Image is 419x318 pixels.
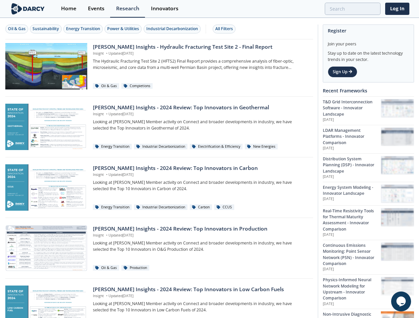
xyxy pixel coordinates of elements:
div: Completions [121,83,153,89]
p: Looking at [PERSON_NAME] Member activity on Connect and broader developments in industry, we have... [93,301,308,313]
button: Power & Utilities [105,25,142,33]
p: [DATE] [323,267,381,272]
div: Recent Frameworks [323,85,414,96]
button: All Filters [213,25,236,33]
a: Physics-Informed Neural Network Modeling for Upstream - Innovator Comparison [DATE] Physics-Infor... [323,274,414,309]
div: Energy Transition [93,204,132,210]
div: Continuous Emissions Monitoring: Point Sensor Network (PSN) - Innovator Comparison [323,242,381,267]
div: Join your peers [328,36,409,47]
div: Industrial Decarbonization [134,204,187,210]
div: CCUS [214,204,234,210]
button: Oil & Gas [5,25,28,33]
div: LDAR Management Platforms - Innovator Comparison [323,128,381,146]
span: • [105,112,108,116]
p: Looking at [PERSON_NAME] Member activity on Connect and broader developments in industry, we have... [93,119,308,131]
p: The Hydraulic Fracturing Test Site 2 (HFTS2) Final Report provides a comprehensive analysis of fi... [93,58,308,71]
div: All Filters [215,26,233,32]
input: Advanced Search [325,3,381,15]
a: Darcy Insights - Hydraulic Fracturing Test Site 2 - Final Report preview [PERSON_NAME] Insights -... [5,43,313,89]
div: Oil & Gas [93,83,119,89]
div: [PERSON_NAME] Insights - Hydraulic Fracturing Test Site 2 - Final Report [93,43,308,51]
div: Oil & Gas [93,265,119,271]
div: Carbon [190,204,212,210]
div: [PERSON_NAME] Insights - 2024 Review: Top Innovators in Production [93,225,308,233]
div: Energy System Modeling - Innovator Landscape [323,185,381,197]
p: Insight Updated [DATE] [93,51,308,56]
p: Insight Updated [DATE] [93,112,308,117]
p: [DATE] [323,174,381,180]
p: [DATE] [323,117,381,123]
div: Stay up to date on the latest technology trends in your sector. [328,47,409,63]
div: T&D Grid Interconnection Software - Innovator Landscape [323,99,381,117]
div: Energy Transition [66,26,100,32]
div: Home [61,6,76,11]
div: Real-Time Resistivity Tools for Thermal Maturity Assessment - Innovator Comparison [323,208,381,233]
div: Industrial Decarbonization [134,144,187,150]
p: [DATE] [323,146,381,151]
span: • [105,51,108,56]
a: Darcy Insights - 2024 Review: Top Innovators in Geothermal preview [PERSON_NAME] Insights - 2024 ... [5,104,313,150]
p: [DATE] [323,196,381,202]
p: Insight Updated [DATE] [93,293,308,299]
div: [PERSON_NAME] Insights - 2024 Review: Top Innovators in Carbon [93,164,308,172]
span: • [105,172,108,177]
div: Register [328,25,409,36]
a: Darcy Insights - 2024 Review: Top Innovators in Production preview [PERSON_NAME] Insights - 2024 ... [5,225,313,271]
p: Insight Updated [DATE] [93,233,308,238]
a: LDAR Management Platforms - Innovator Comparison [DATE] LDAR Management Platforms - Innovator Com... [323,125,414,153]
div: Research [116,6,139,11]
div: [PERSON_NAME] Insights - 2024 Review: Top Innovators in Geothermal [93,104,308,112]
div: Oil & Gas [8,26,26,32]
div: Electrification & Efficiency [190,144,243,150]
div: Power & Utilities [107,26,139,32]
a: Darcy Insights - 2024 Review: Top Innovators in Carbon preview [PERSON_NAME] Insights - 2024 Revi... [5,164,313,211]
div: Events [88,6,105,11]
div: Industrial Decarbonization [146,26,198,32]
a: Sign Up [328,66,357,78]
a: Distribution System Planning (DSP) - Innovator Landscape [DATE] Distribution System Planning (DSP... [323,153,414,182]
button: Energy Transition [63,25,103,33]
span: • [105,233,108,238]
a: Continuous Emissions Monitoring: Point Sensor Network (PSN) - Innovator Comparison [DATE] Continu... [323,240,414,274]
button: Industrial Decarbonization [144,25,201,33]
img: logo-wide.svg [10,3,46,15]
div: Production [121,265,149,271]
iframe: chat widget [391,291,412,311]
div: New Energies [245,144,278,150]
p: [DATE] [323,301,381,307]
a: Energy System Modeling - Innovator Landscape [DATE] Energy System Modeling - Innovator Landscape ... [323,182,414,205]
p: Insight Updated [DATE] [93,172,308,178]
a: T&D Grid Interconnection Software - Innovator Landscape [DATE] T&D Grid Interconnection Software ... [323,96,414,125]
p: [DATE] [323,232,381,238]
div: Innovators [151,6,178,11]
p: Looking at [PERSON_NAME] Member activity on Connect and broader developments in industry, we have... [93,180,308,192]
a: Log In [385,3,409,15]
div: Distribution System Planning (DSP) - Innovator Landscape [323,156,381,174]
p: Looking at [PERSON_NAME] Member activity on Connect and broader developments in industry, we have... [93,240,308,252]
a: Real-Time Resistivity Tools for Thermal Maturity Assessment - Innovator Comparison [DATE] Real-Ti... [323,205,414,240]
div: Physics-Informed Neural Network Modeling for Upstream - Innovator Comparison [323,277,381,301]
span: • [105,293,108,298]
div: [PERSON_NAME] Insights - 2024 Review: Top Innovators in Low Carbon Fuels [93,286,308,293]
button: Sustainability [30,25,62,33]
div: Energy Transition [93,144,132,150]
div: Sustainability [33,26,59,32]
